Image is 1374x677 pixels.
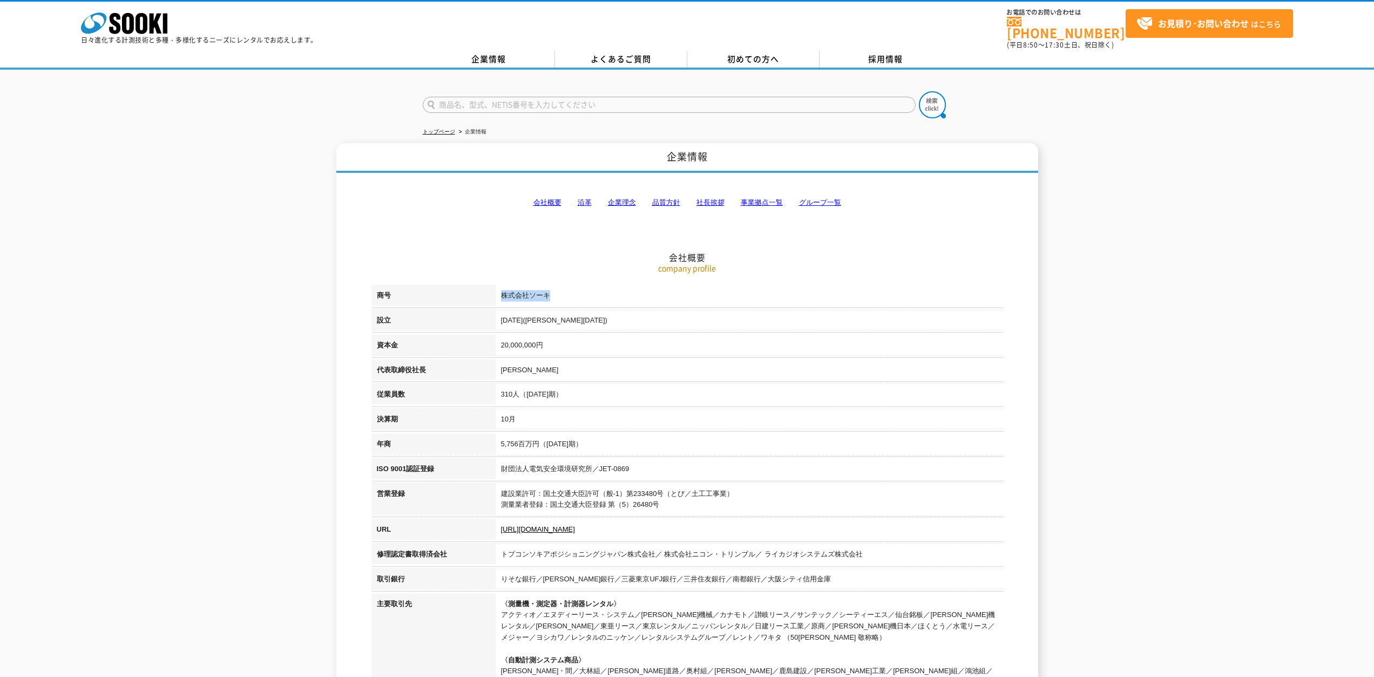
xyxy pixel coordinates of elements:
[496,334,1003,359] td: 20,000,000円
[741,198,783,206] a: 事業拠点一覧
[496,285,1003,310] td: 株式会社ソーキ
[496,433,1003,458] td: 5,756百万円（[DATE]期）
[496,544,1003,568] td: トプコンソキアポジショニングジャパン株式会社／ 株式会社ニコン・トリンブル／ ライカジオシステムズ株式会社
[371,384,496,408] th: 従業員数
[371,310,496,334] th: 設立
[696,198,725,206] a: 社長挨拶
[555,51,687,68] a: よくあるご質問
[457,126,486,138] li: 企業情報
[501,600,620,608] span: 〈測量機・測定器・計測器レンタル〉
[371,144,1003,263] h2: 会社概要
[1007,40,1114,50] span: (平日 ～ 土日、祝日除く)
[919,91,946,118] img: btn_search.png
[1126,9,1293,38] a: お見積り･お問い合わせはこちら
[1007,17,1126,39] a: [PHONE_NUMBER]
[578,198,592,206] a: 沿革
[371,568,496,593] th: 取引銀行
[1136,16,1281,32] span: はこちら
[371,408,496,433] th: 決算期
[81,37,317,43] p: 日々進化する計測技術と多種・多様化するニーズにレンタルでお応えします。
[371,483,496,519] th: 営業登録
[727,53,779,65] span: 初めての方へ
[371,433,496,458] th: 年商
[336,143,1038,173] h1: 企業情報
[371,285,496,310] th: 商号
[423,51,555,68] a: 企業情報
[501,525,575,533] a: [URL][DOMAIN_NAME]
[496,384,1003,408] td: 310人（[DATE]期）
[1045,40,1064,50] span: 17:30
[533,198,561,206] a: 会社概要
[1007,9,1126,16] span: お電話でのお問い合わせは
[1023,40,1038,50] span: 8:50
[496,483,1003,519] td: 建設業許可：国土交通大臣許可（般-1）第233480号（とび／土工工事業） 測量業者登録：国土交通大臣登録 第（5）26480号
[423,97,916,113] input: 商品名、型式、NETIS番号を入力してください
[501,656,585,664] span: 〈自動計測システム商品〉
[608,198,636,206] a: 企業理念
[371,519,496,544] th: URL
[371,458,496,483] th: ISO 9001認証登録
[496,359,1003,384] td: [PERSON_NAME]
[652,198,680,206] a: 品質方針
[496,458,1003,483] td: 財団法人電気安全環境研究所／JET-0869
[371,334,496,359] th: 資本金
[1158,17,1249,30] strong: お見積り･お問い合わせ
[799,198,841,206] a: グループ一覧
[496,408,1003,433] td: 10月
[820,51,952,68] a: 採用情報
[687,51,820,68] a: 初めての方へ
[371,544,496,568] th: 修理認定書取得済会社
[496,310,1003,334] td: [DATE]([PERSON_NAME][DATE])
[371,359,496,384] th: 代表取締役社長
[496,568,1003,593] td: りそな銀行／[PERSON_NAME]銀行／三菱東京UFJ銀行／三井住友銀行／南都銀行／大阪シティ信用金庫
[371,263,1003,274] p: company profile
[423,129,455,135] a: トップページ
